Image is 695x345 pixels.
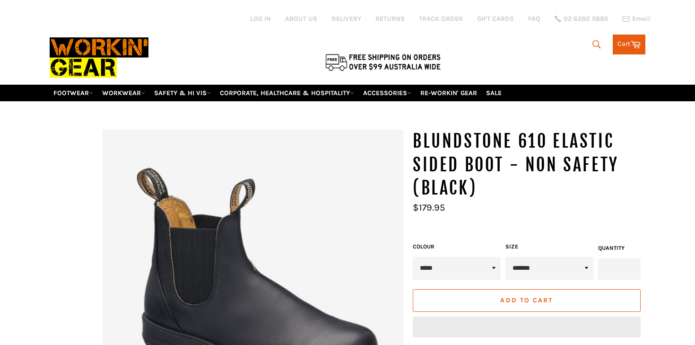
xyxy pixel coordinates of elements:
a: Cart [613,35,645,54]
label: Size [505,243,593,251]
a: RE-WORKIN' GEAR [417,85,481,101]
a: DELIVERY [331,14,361,23]
a: SAFETY & HI VIS [150,85,215,101]
span: Add to Cart [500,296,553,304]
img: Workin Gear leaders in Workwear, Safety Boots, PPE, Uniforms. Australia's No.1 in Workwear [50,31,148,84]
a: TRACK ORDER [419,14,463,23]
a: RETURNS [375,14,405,23]
a: WORKWEAR [98,85,149,101]
h1: BLUNDSTONE 610 Elastic Sided Boot - Non Safety (Black) [413,130,645,200]
span: $179.95 [413,202,445,213]
img: Flat $9.95 shipping Australia wide [324,52,442,72]
a: Log in [250,15,271,23]
a: FOOTWEAR [50,85,97,101]
a: ABOUT US [285,14,317,23]
label: COLOUR [413,243,501,251]
a: ACCESSORIES [359,85,415,101]
a: GIFT CARDS [477,14,514,23]
a: FAQ [528,14,540,23]
a: 02 6280 5885 [555,16,608,22]
a: SALE [482,85,505,101]
label: Quantity [598,244,641,252]
span: Email [632,16,650,22]
button: Add to Cart [413,289,641,312]
span: 02 6280 5885 [564,16,608,22]
a: Email [622,15,650,23]
a: CORPORATE, HEALTHCARE & HOSPITALITY [216,85,358,101]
